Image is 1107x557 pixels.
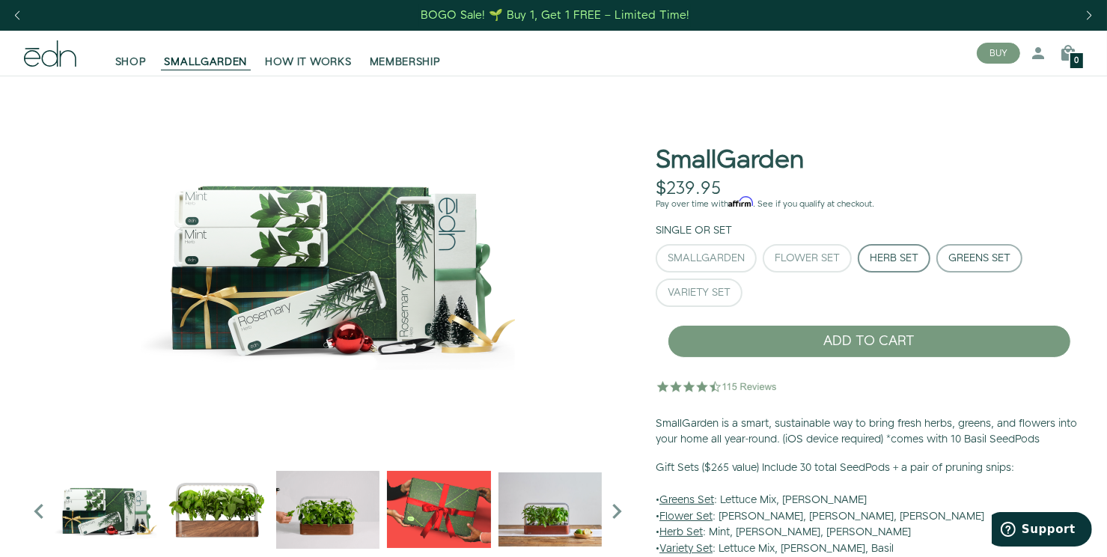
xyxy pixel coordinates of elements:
[421,7,689,23] div: BOGO Sale! 🌱 Buy 1, Get 1 FREE – Limited Time!
[656,278,742,307] button: Variety Set
[370,55,441,70] span: MEMBERSHIP
[668,287,731,298] div: Variety Set
[115,55,147,70] span: SHOP
[656,198,1083,211] p: Pay over time with . See if you qualify at checkout.
[668,253,745,264] div: SmallGarden
[602,496,632,526] i: Next slide
[775,253,840,264] div: Flower Set
[256,37,360,70] a: HOW IT WORKS
[936,244,1022,273] button: Greens Set
[106,37,156,70] a: SHOP
[265,55,351,70] span: HOW IT WORKS
[870,253,918,264] div: Herb Set
[656,244,757,273] button: SmallGarden
[656,178,721,200] div: $239.95
[858,244,930,273] button: Herb Set
[728,197,753,207] span: Affirm
[656,223,732,238] label: Single or Set
[24,76,632,450] img: edn-holiday-value-herbs-1-square_1000x.png
[659,493,714,508] u: Greens Set
[656,147,804,174] h1: SmallGarden
[361,37,450,70] a: MEMBERSHIP
[668,325,1071,358] button: ADD TO CART
[165,55,248,70] span: SMALLGARDEN
[763,244,852,273] button: Flower Set
[24,496,54,526] i: Previous slide
[948,253,1010,264] div: Greens Set
[156,37,257,70] a: SMALLGARDEN
[656,371,779,401] img: 4.5 star rating
[659,541,713,556] u: Variety Set
[1075,57,1079,65] span: 0
[419,4,691,27] a: BOGO Sale! 🌱 Buy 1, Get 1 FREE – Limited Time!
[977,43,1020,64] button: BUY
[659,525,703,540] u: Herb Set
[992,512,1092,550] iframe: Opens a widget where you can find more information
[659,509,713,524] u: Flower Set
[656,416,1083,448] p: SmallGarden is a smart, sustainable way to bring fresh herbs, greens, and flowers into your home ...
[656,460,1014,475] b: Gift Sets ($265 value) Include 30 total SeedPods + a pair of pruning snips:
